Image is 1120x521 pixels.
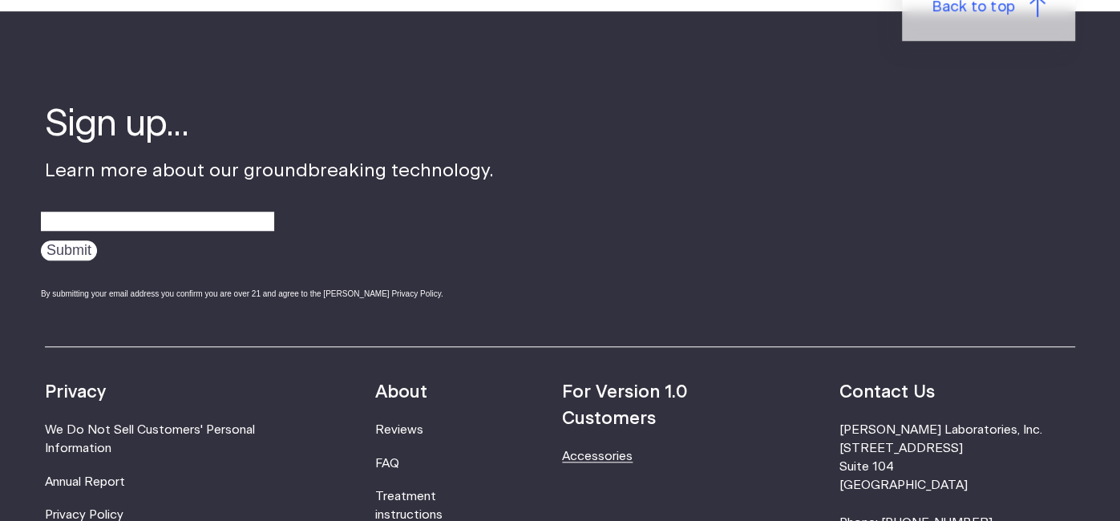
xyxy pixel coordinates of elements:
[562,383,688,427] strong: For Version 1.0 Customers
[41,288,494,300] div: By submitting your email address you confirm you are over 21 and agree to the [PERSON_NAME] Priva...
[375,424,423,436] a: Reviews
[562,450,633,462] a: Accessories
[45,100,494,314] div: Learn more about our groundbreaking technology.
[41,240,97,260] input: Submit
[375,383,427,401] strong: About
[45,100,494,150] h4: Sign up...
[45,383,106,401] strong: Privacy
[839,383,935,401] strong: Contact Us
[375,491,443,521] a: Treatment instructions
[375,458,399,470] a: FAQ
[45,424,255,454] a: We Do Not Sell Customers' Personal Information
[45,476,125,488] a: Annual Report
[45,509,123,521] a: Privacy Policy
